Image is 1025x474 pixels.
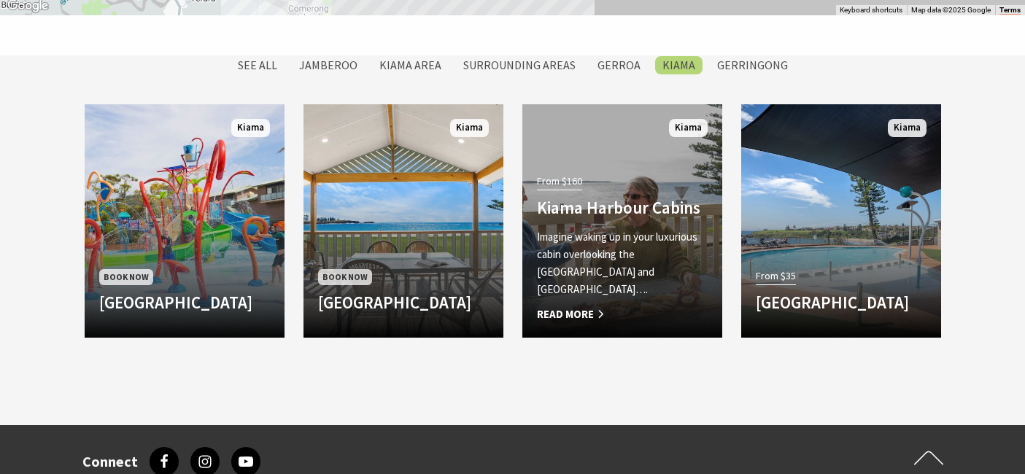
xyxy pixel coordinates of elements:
span: Kiama [888,119,927,137]
span: Book Now [99,269,153,284]
h4: [GEOGRAPHIC_DATA] [99,292,270,313]
a: Book Now [GEOGRAPHIC_DATA] Kiama [85,104,285,338]
h4: [GEOGRAPHIC_DATA] [318,292,489,313]
span: Kiama [450,119,489,137]
span: Kiama [669,119,708,137]
span: Kiama [231,119,270,137]
label: Jamberoo [292,56,365,74]
span: From $160 [537,173,582,190]
span: From $35 [756,268,796,284]
a: From $35 [GEOGRAPHIC_DATA] Kiama [741,104,941,338]
h4: [GEOGRAPHIC_DATA] [756,292,927,313]
h4: Kiama Harbour Cabins [537,198,708,218]
span: Book Now [318,269,372,284]
label: Gerringong [710,56,795,74]
label: Kiama [655,56,703,74]
h3: Connect [82,453,138,470]
label: Kiama Area [372,56,449,74]
label: Gerroa [590,56,648,74]
label: SEE All [231,56,285,74]
label: Surrounding Areas [456,56,583,74]
span: Read More [537,306,708,323]
p: Imagine waking up in your luxurious cabin overlooking the [GEOGRAPHIC_DATA] and [GEOGRAPHIC_DATA]…. [537,228,708,298]
button: Keyboard shortcuts [840,5,902,15]
a: Book Now [GEOGRAPHIC_DATA] Kiama [303,104,503,338]
a: Terms (opens in new tab) [999,6,1021,15]
a: From $160 Kiama Harbour Cabins Imagine waking up in your luxurious cabin overlooking the [GEOGRAP... [522,104,722,338]
span: Map data ©2025 Google [911,6,991,14]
